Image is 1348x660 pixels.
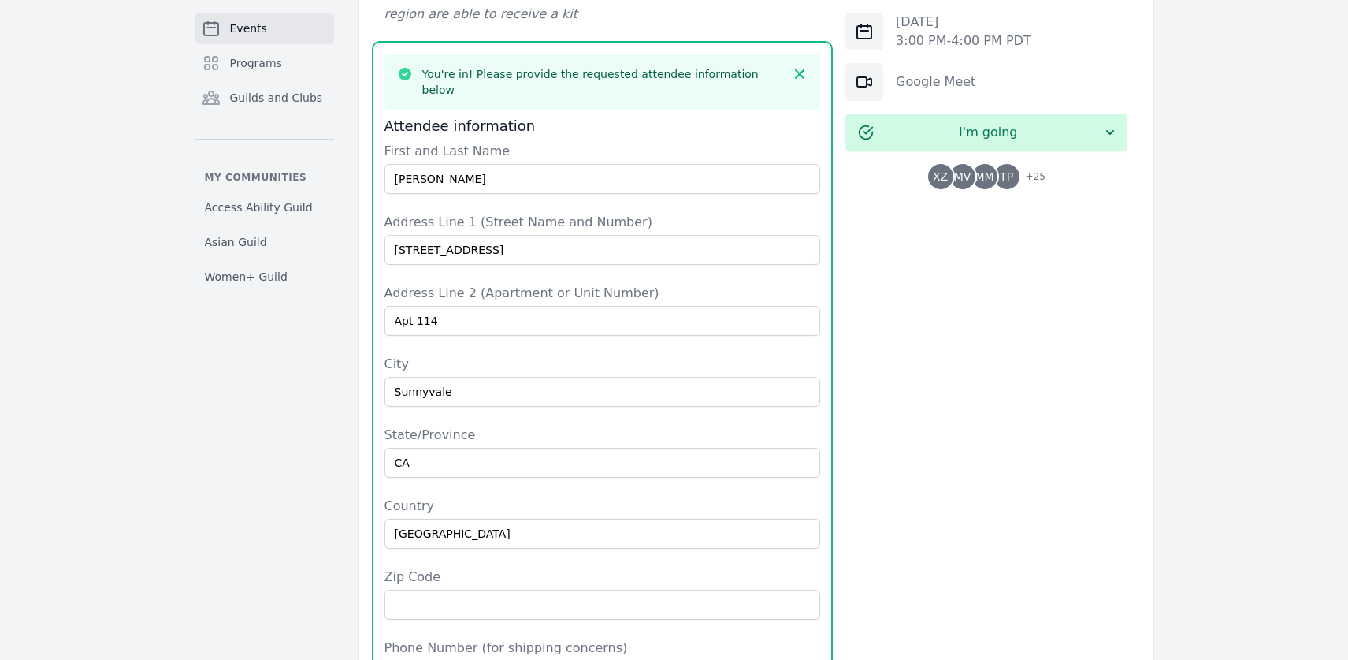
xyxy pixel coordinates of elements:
[195,228,334,256] a: Asian Guild
[195,13,334,291] nav: Sidebar
[230,90,323,106] span: Guilds and Clubs
[230,55,282,71] span: Programs
[195,171,334,184] p: My communities
[845,114,1127,151] button: I'm going
[205,234,267,250] span: Asian Guild
[384,355,821,374] label: City
[422,66,783,98] h3: You're in! Please provide the requested attendee information below
[195,13,334,44] a: Events
[384,426,821,445] label: State/Province
[195,263,334,291] a: Women+ Guild
[1000,171,1013,182] span: TP
[195,193,334,222] a: Access Ability Guild
[896,74,975,89] a: Google Meet
[205,269,288,285] span: Women+ Guild
[384,284,821,303] label: Address Line 2 (Apartment or Unit Number)
[954,171,971,182] span: MV
[975,171,994,182] span: MM
[195,82,334,114] a: Guilds and Clubs
[1016,167,1045,189] span: + 25
[384,568,821,587] label: Zip Code
[195,47,334,79] a: Programs
[230,21,267,36] span: Events
[896,32,1031,50] p: 3:00 PM - 4:00 PM PDT
[384,213,821,232] label: Address Line 1 (Street Name and Number)
[933,171,948,182] span: XZ
[384,142,821,161] label: First and Last Name
[384,497,821,516] label: Country
[896,13,1031,32] p: [DATE]
[874,123,1102,142] span: I'm going
[384,117,821,136] h3: Attendee information
[205,199,313,215] span: Access Ability Guild
[384,639,821,658] label: Phone Number (for shipping concerns)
